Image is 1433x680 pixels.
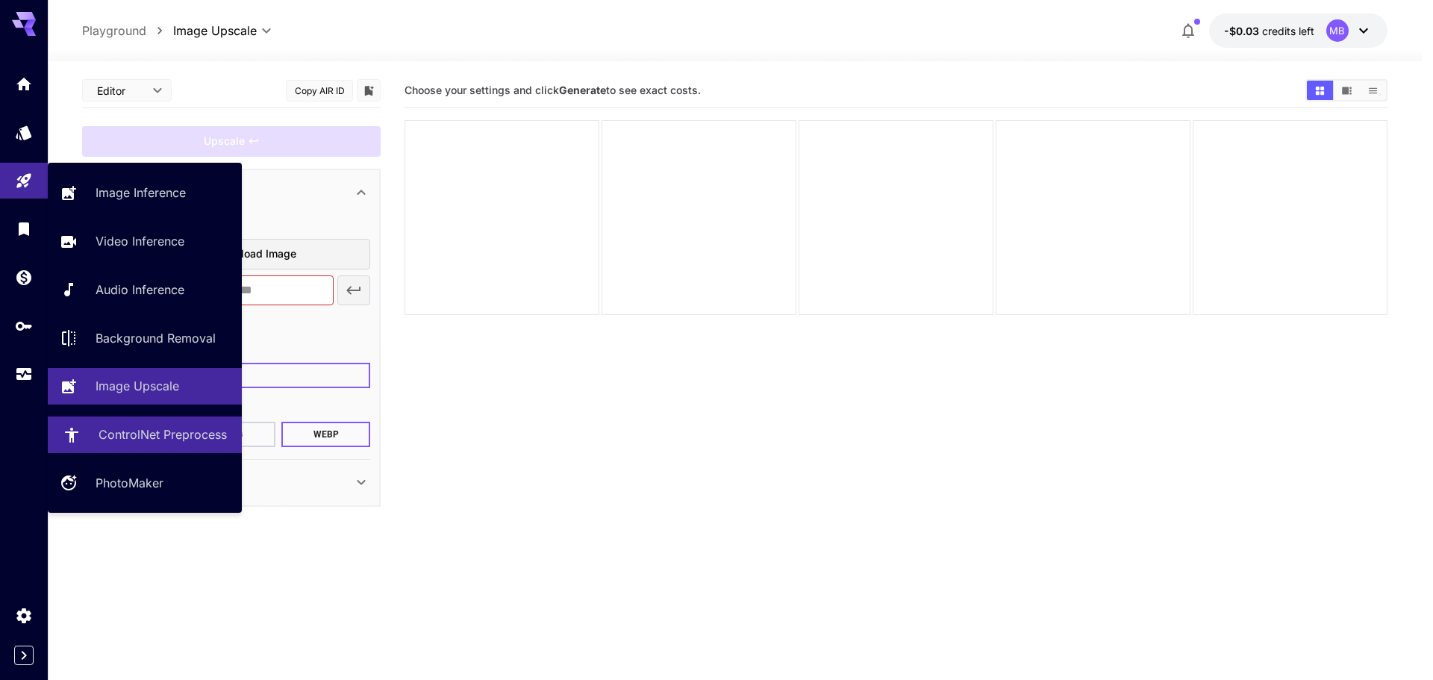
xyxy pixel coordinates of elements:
p: Video Inference [96,232,184,250]
p: Image Upscale [96,377,179,395]
p: Background Removal [96,329,216,347]
span: credits left [1262,25,1314,37]
span: Image Upscale [173,22,257,40]
p: Image Inference [96,184,186,202]
p: Audio Inference [96,281,184,299]
div: Library [15,215,33,234]
div: API Keys [15,312,33,331]
a: Image Inference [48,175,242,211]
p: ControlNet Preprocess [99,425,227,443]
button: Add to library [362,81,375,99]
div: Please fill the prompt [82,126,381,157]
b: Generate [559,84,606,96]
a: Background Removal [48,319,242,356]
nav: breadcrumb [82,22,173,40]
button: WEBP [281,422,370,447]
a: Image Upscale [48,368,242,405]
span: Editor [97,83,143,99]
button: Show media in video view [1334,81,1360,100]
button: -$0.0311 [1209,13,1387,48]
div: Show media in grid viewShow media in video viewShow media in list view [1305,79,1387,102]
div: Usage [15,361,33,379]
button: Show media in grid view [1307,81,1333,100]
div: MB [1326,19,1349,42]
span: -$0.03 [1224,25,1262,37]
p: PhotoMaker [96,474,163,492]
div: Wallet [15,268,33,287]
button: Copy AIR ID [286,80,353,102]
div: Playground [15,172,33,190]
div: -$0.0311 [1224,23,1314,39]
a: Audio Inference [48,272,242,308]
div: Settings [15,606,33,625]
p: Playground [82,22,146,40]
button: Show media in list view [1360,81,1386,100]
button: Expand sidebar [14,646,34,665]
a: ControlNet Preprocess [48,417,242,453]
div: Home [15,70,33,89]
span: Choose your settings and click to see exact costs. [405,84,701,96]
a: PhotoMaker [48,465,242,502]
a: Video Inference [48,223,242,260]
div: Models [15,119,33,137]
